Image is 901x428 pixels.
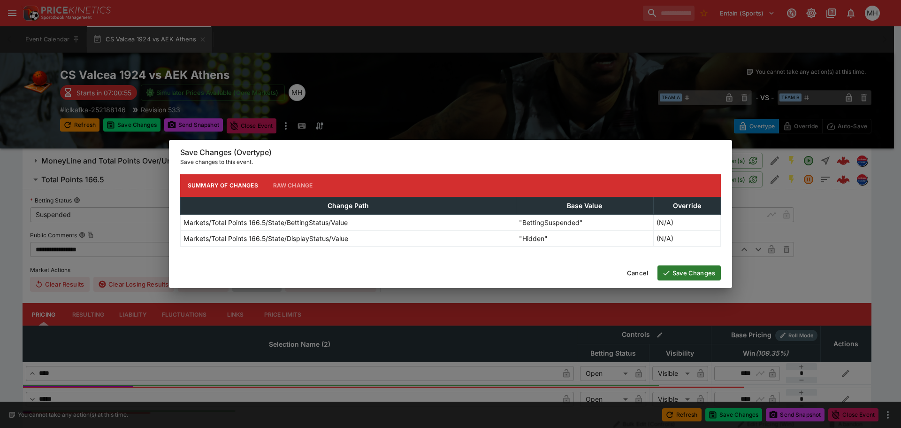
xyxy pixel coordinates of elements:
td: "Hidden" [516,230,653,246]
p: Markets/Total Points 166.5/State/DisplayStatus/Value [183,233,348,243]
button: Raw Change [266,174,321,197]
p: Markets/Total Points 166.5/State/BettingStatus/Value [183,218,348,227]
button: Save Changes [657,265,721,280]
th: Override [653,197,720,214]
td: (N/A) [653,230,720,246]
th: Change Path [181,197,516,214]
td: "BettingSuspended" [516,214,653,230]
h6: Save Changes (Overtype) [180,148,721,157]
th: Base Value [516,197,653,214]
td: (N/A) [653,214,720,230]
p: Save changes to this event. [180,157,721,167]
button: Summary of Changes [180,174,266,197]
button: Cancel [621,265,654,280]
